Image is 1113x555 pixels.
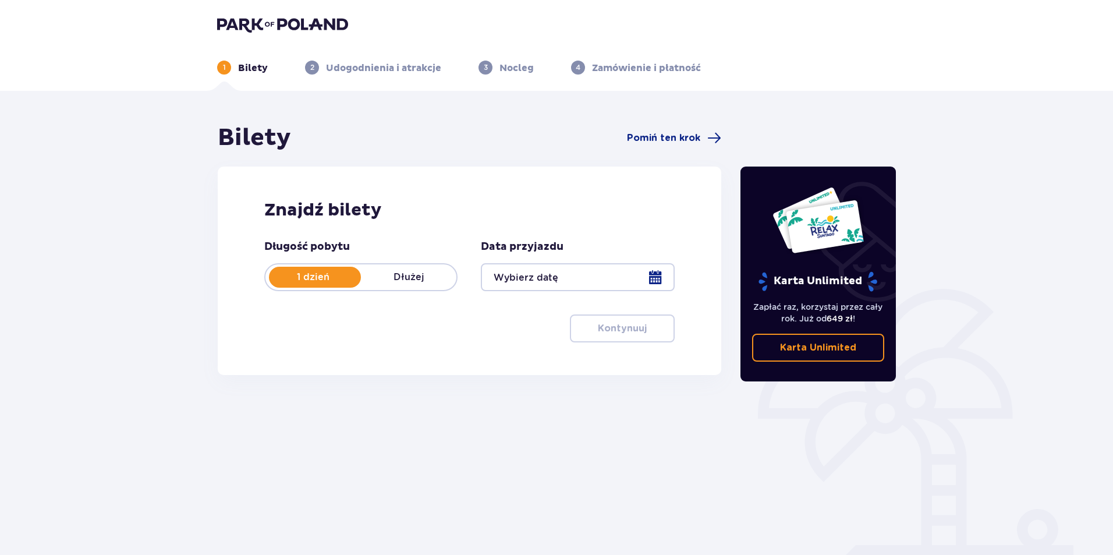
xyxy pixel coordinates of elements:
p: 4 [576,62,580,73]
h1: Bilety [218,123,291,153]
h2: Znajdź bilety [264,199,675,221]
p: Długość pobytu [264,240,350,254]
div: 1Bilety [217,61,268,75]
img: Park of Poland logo [217,16,348,33]
p: Data przyjazdu [481,240,563,254]
p: Bilety [238,62,268,75]
p: Karta Unlimited [757,271,878,292]
p: 1 [223,62,226,73]
p: Udogodnienia i atrakcje [326,62,441,75]
span: 649 zł [827,314,853,323]
a: Pomiń ten krok [627,131,721,145]
a: Karta Unlimited [752,334,885,362]
p: 1 dzień [265,271,361,284]
p: Karta Unlimited [780,341,856,354]
p: Zamówienie i płatność [592,62,701,75]
p: Zapłać raz, korzystaj przez cały rok. Już od ! [752,301,885,324]
p: Dłużej [361,271,456,284]
span: Pomiń ten krok [627,132,700,144]
button: Kontynuuj [570,314,675,342]
img: Dwie karty całoroczne do Suntago z napisem 'UNLIMITED RELAX', na białym tle z tropikalnymi liśćmi... [772,186,864,254]
p: Kontynuuj [598,322,647,335]
div: 3Nocleg [478,61,534,75]
p: 3 [484,62,488,73]
p: 2 [310,62,314,73]
div: 4Zamówienie i płatność [571,61,701,75]
p: Nocleg [499,62,534,75]
div: 2Udogodnienia i atrakcje [305,61,441,75]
